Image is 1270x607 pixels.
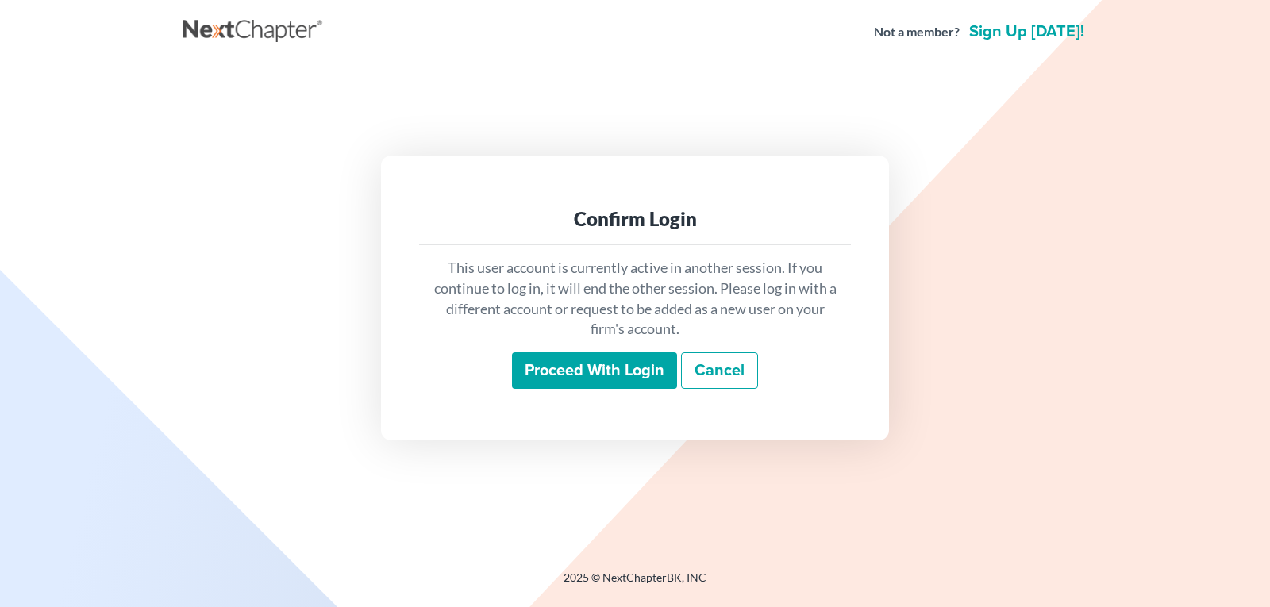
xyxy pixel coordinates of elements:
[183,570,1087,598] div: 2025 © NextChapterBK, INC
[966,24,1087,40] a: Sign up [DATE]!
[512,352,677,389] input: Proceed with login
[874,23,960,41] strong: Not a member?
[681,352,758,389] a: Cancel
[432,258,838,340] p: This user account is currently active in another session. If you continue to log in, it will end ...
[432,206,838,232] div: Confirm Login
